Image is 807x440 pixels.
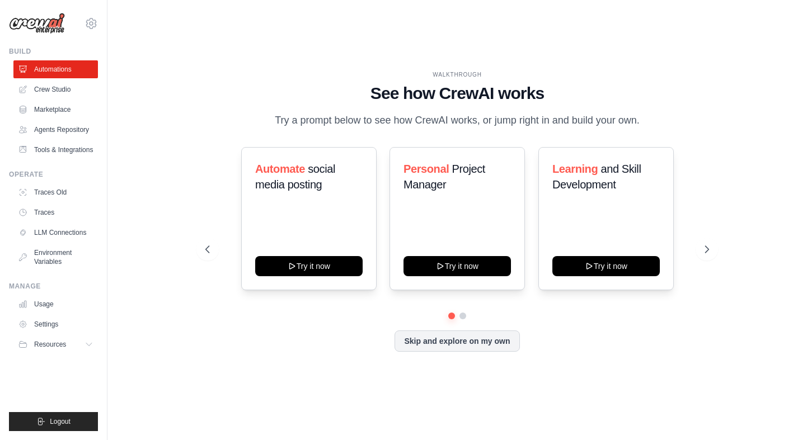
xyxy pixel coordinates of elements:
a: Traces [13,204,98,221]
a: Usage [13,295,98,313]
span: and Skill Development [552,163,641,191]
button: Resources [13,335,98,353]
span: Personal [403,163,449,175]
a: Agents Repository [13,121,98,139]
span: Automate [255,163,305,175]
button: Try it now [552,256,660,276]
div: Operate [9,170,98,179]
span: Project Manager [403,163,485,191]
button: Try it now [255,256,363,276]
span: social media posting [255,163,335,191]
span: Resources [34,340,66,349]
a: LLM Connections [13,224,98,242]
h1: See how CrewAI works [205,83,710,103]
a: Marketplace [13,101,98,119]
div: Manage [9,282,98,291]
a: Environment Variables [13,244,98,271]
button: Logout [9,412,98,431]
button: Skip and explore on my own [395,330,519,352]
button: Try it now [403,256,511,276]
div: Build [9,47,98,56]
a: Tools & Integrations [13,141,98,159]
div: WALKTHROUGH [205,70,710,79]
span: Logout [50,417,71,426]
img: Logo [9,13,65,34]
a: Settings [13,315,98,333]
a: Crew Studio [13,81,98,98]
a: Automations [13,60,98,78]
span: Learning [552,163,598,175]
a: Traces Old [13,183,98,201]
p: Try a prompt below to see how CrewAI works, or jump right in and build your own. [269,112,645,129]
